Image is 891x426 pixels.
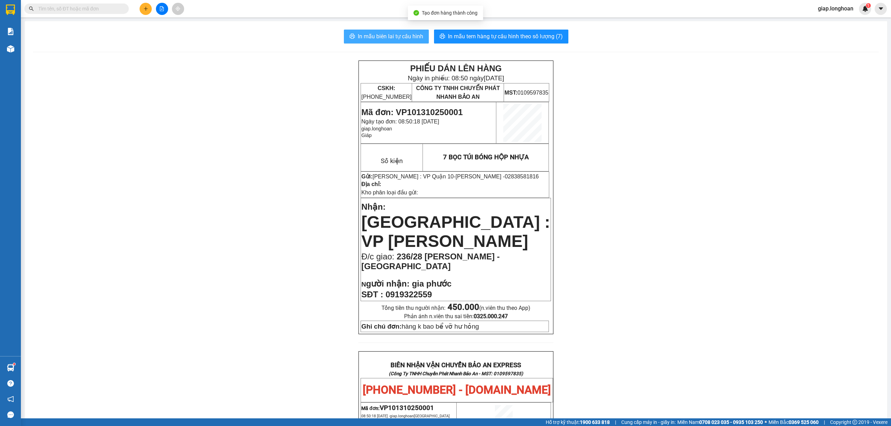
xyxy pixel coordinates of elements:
span: copyright [852,420,857,425]
input: Tìm tên, số ĐT hoặc mã đơn [38,5,120,13]
button: printerIn mẫu biên lai tự cấu hình [344,30,429,43]
span: printer [349,33,355,40]
span: Tạo đơn hàng thành công [422,10,478,16]
strong: 0708 023 035 - 0935 103 250 [699,419,763,425]
span: message [7,411,14,418]
span: notification [7,396,14,402]
span: In mẫu biên lai tự cấu hình [358,32,423,41]
span: question-circle [7,380,14,387]
span: Ngày in phiếu: 15:32 ngày [47,14,143,21]
span: [PHONE_NUMBER] - [DOMAIN_NAME] [363,383,551,396]
span: Tổng tiền thu người nhận: [381,305,530,311]
strong: CSKH: [19,24,37,30]
span: plus [143,6,148,11]
span: [PHONE_NUMBER] [3,24,53,36]
span: giap.longhoan [361,414,450,424]
span: [DATE] [484,74,504,82]
strong: Ghi chú đơn: [361,323,402,330]
span: 7 BỌC TÚI BÓNG HỘP NHỰA [443,153,529,161]
strong: (Công Ty TNHH Chuyển Phát Nhanh Bảo An - MST: 0109597835) [389,371,523,376]
span: Đ/c giao: [361,252,396,261]
span: gia phước [412,279,451,288]
span: 0109597835 [504,90,548,96]
strong: 0325.000.247 [474,313,508,320]
span: VP101310250001 [380,404,434,412]
span: Nhận: [361,202,386,211]
span: Miền Bắc [768,418,819,426]
span: giap.longhoan [361,126,392,131]
img: warehouse-icon [7,364,14,371]
span: In mẫu tem hàng tự cấu hình theo số lượng (7) [448,32,563,41]
strong: Gửi: [361,174,372,179]
span: (n.viên thu theo App) [448,305,530,311]
button: file-add [156,3,168,15]
strong: 0369 525 060 [789,419,819,425]
span: [PHONE_NUMBER] [361,85,411,100]
span: - [454,174,539,179]
span: Số kiện [381,157,403,165]
span: Hỗ trợ kỹ thuật: [546,418,610,426]
sup: 1 [866,3,871,8]
span: [GEOGRAPHIC_DATA] : VP [PERSON_NAME] [361,213,550,250]
button: aim [172,3,184,15]
strong: 450.000 [448,302,479,312]
span: | [824,418,825,426]
sup: 1 [13,363,15,365]
span: 1 [867,3,869,8]
span: Ngày in phiếu: 08:50 ngày [408,74,504,82]
button: caret-down [875,3,887,15]
span: [PERSON_NAME] - [456,174,539,179]
strong: MST: [504,90,517,96]
span: Giáp [361,132,372,138]
strong: PHIẾU DÁN LÊN HÀNG [410,64,502,73]
span: gười nhận: [366,279,410,288]
span: Ngày tạo đơn: 08:50:18 [DATE] [361,119,439,124]
span: Cung cấp máy in - giấy in: [621,418,676,426]
span: 0919322559 [386,290,432,299]
span: CÔNG TY TNHH CHUYỂN PHÁT NHANH BẢO AN [416,85,500,100]
span: giap.longhoan [812,4,859,13]
img: icon-new-feature [862,6,868,12]
span: | [615,418,616,426]
strong: N [361,281,409,288]
button: printerIn mẫu tem hàng tự cấu hình theo số lượng (7) [434,30,568,43]
span: ⚪️ [765,421,767,424]
span: Kho phân loại đầu gửi: [361,190,418,195]
button: plus [140,3,152,15]
strong: CSKH: [378,85,395,91]
img: warehouse-icon [7,45,14,53]
span: 236/28 [PERSON_NAME] - [GEOGRAPHIC_DATA] [361,252,499,271]
span: [PERSON_NAME] : VP Quận 10 [373,174,454,179]
span: Mã đơn: VP101310250001 [361,107,463,117]
strong: 1900 633 818 [580,419,610,425]
span: check-circle [413,10,419,16]
span: 08:50:18 [DATE] - [361,414,450,424]
span: aim [175,6,180,11]
span: 02838581816 [505,174,539,179]
span: printer [440,33,445,40]
span: Phản ánh n.viên thu sai tiền: [404,313,508,320]
strong: SĐT : [361,290,383,299]
span: Mã đơn: VP101210250013 [3,42,104,51]
img: solution-icon [7,28,14,35]
span: Mã đơn: [361,405,434,411]
img: logo-vxr [6,5,15,15]
span: hàng k bao bể vỡ hư hỏng [361,323,479,330]
span: file-add [159,6,164,11]
span: search [29,6,34,11]
span: CÔNG TY TNHH CHUYỂN PHÁT NHANH BẢO AN [55,24,139,36]
span: Miền Nam [677,418,763,426]
span: caret-down [878,6,884,12]
strong: BIÊN NHẬN VẬN CHUYỂN BẢO AN EXPRESS [391,361,521,369]
strong: Địa chỉ: [361,181,381,187]
strong: PHIẾU DÁN LÊN HÀNG [49,3,141,13]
